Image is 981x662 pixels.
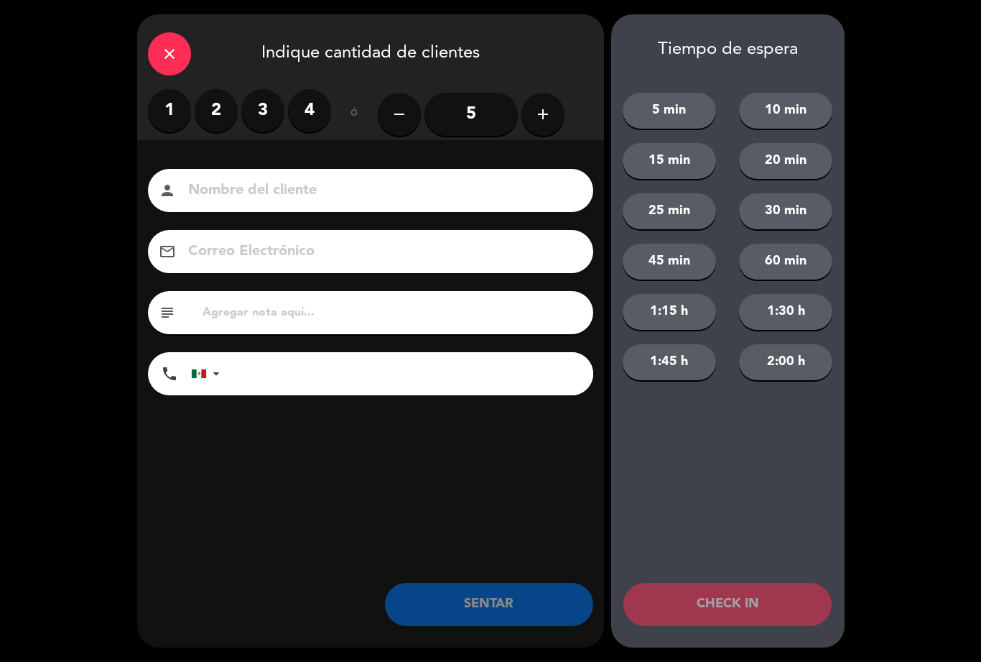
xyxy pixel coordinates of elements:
[148,89,191,132] label: 1
[137,14,604,89] div: Indique cantidad de clientes
[739,244,832,280] button: 60 min
[739,93,832,129] button: 10 min
[161,45,178,63] i: close
[623,583,832,626] button: CHECK IN
[187,178,575,203] input: Nombre del cliente
[611,40,845,60] div: Tiempo de espera
[623,193,716,229] button: 25 min
[161,365,178,382] i: phone
[623,294,716,330] button: 1:15 h
[739,143,832,179] button: 20 min
[385,583,593,626] button: SENTAR
[739,193,832,229] button: 30 min
[739,294,832,330] button: 1:30 h
[201,303,582,323] input: Agregar nota aquí...
[241,89,284,132] label: 3
[521,93,564,136] button: add
[331,89,378,139] div: ó
[739,344,832,380] button: 2:00 h
[159,243,176,260] i: email
[192,353,225,395] div: Mexico (México): +52
[623,143,716,179] button: 15 min
[378,93,421,136] button: remove
[623,244,716,280] button: 45 min
[159,304,176,321] i: subject
[159,182,176,199] i: person
[391,106,408,123] i: remove
[187,239,575,265] input: Correo Electrónico
[288,89,331,132] label: 4
[195,89,238,132] label: 2
[623,344,716,380] button: 1:45 h
[623,93,716,129] button: 5 min
[534,106,552,123] i: add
